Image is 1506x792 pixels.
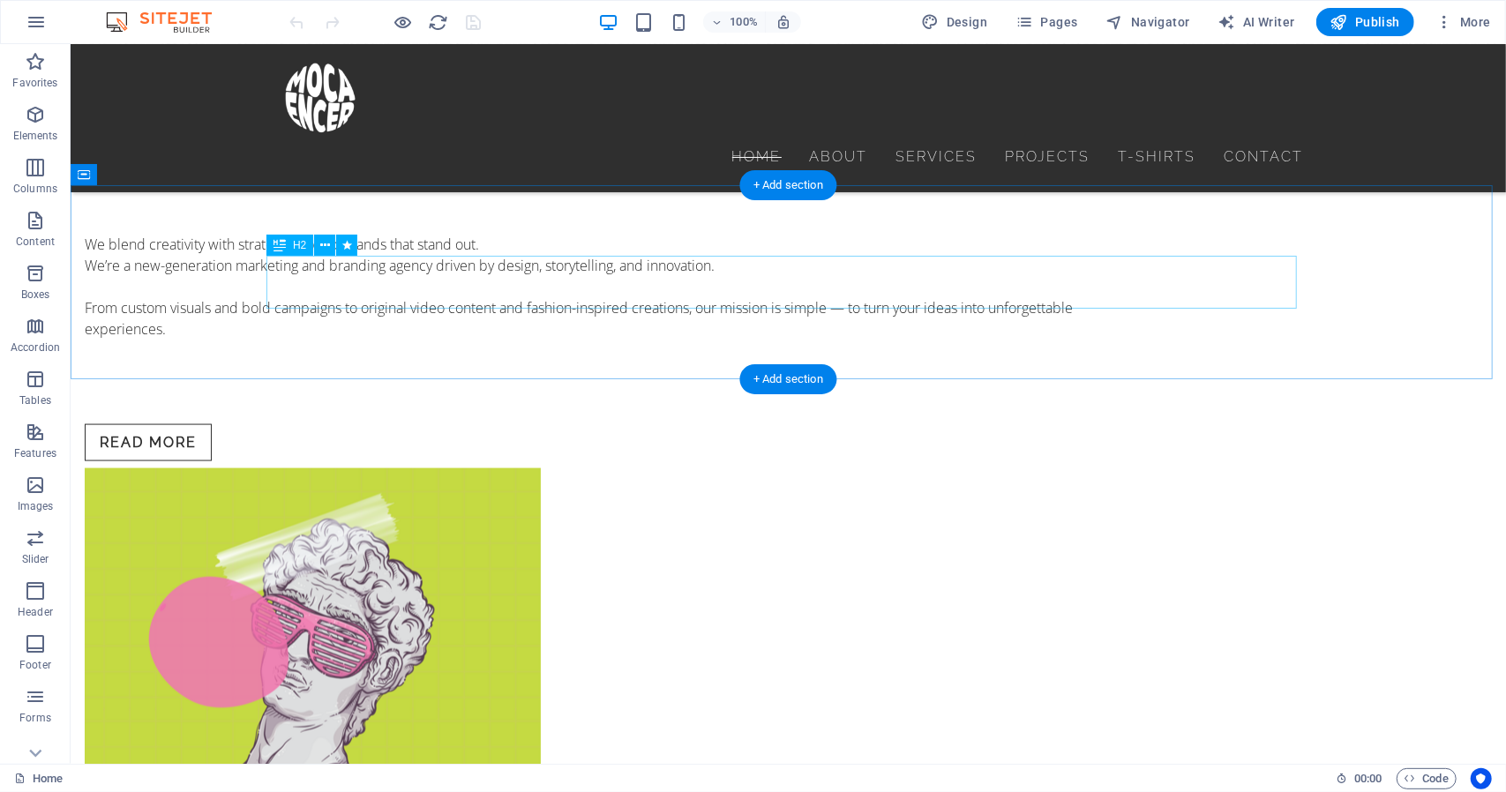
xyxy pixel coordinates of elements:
button: Design [915,8,995,36]
span: 00 00 [1354,768,1382,789]
button: AI Writer [1211,8,1302,36]
span: AI Writer [1218,13,1295,31]
span: Code [1405,768,1449,789]
p: Tables [19,393,51,407]
span: More [1435,13,1491,31]
button: More [1428,8,1498,36]
p: Elements [13,129,58,143]
p: Accordion [11,340,60,355]
div: Design (Ctrl+Alt+Y) [915,8,995,36]
span: Design [922,13,988,31]
p: Favorites [12,76,57,90]
p: Footer [19,658,51,672]
i: On resize automatically adjust zoom level to fit chosen device. [775,14,791,30]
a: Click to cancel selection. Double-click to open Pages [14,768,63,789]
span: Navigator [1106,13,1190,31]
p: Images [18,499,54,513]
i: Reload page [429,12,449,33]
button: Click here to leave preview mode and continue editing [393,11,414,33]
p: Header [18,605,53,619]
p: Features [14,446,56,460]
div: + Add section [739,170,837,200]
p: Forms [19,711,51,725]
button: Code [1397,768,1457,789]
button: 100% [703,11,766,33]
button: Navigator [1099,8,1197,36]
p: Columns [13,182,57,196]
button: Pages [1008,8,1084,36]
span: H2 [293,240,306,250]
span: Pages [1015,13,1077,31]
h6: Session time [1336,768,1382,789]
img: Editor Logo [101,11,234,33]
button: Usercentrics [1471,768,1492,789]
div: + Add section [739,364,837,394]
h6: 100% [730,11,758,33]
span: : [1367,772,1369,785]
p: Slider [22,552,49,566]
p: Content [16,235,55,249]
p: Boxes [21,288,50,302]
button: reload [428,11,449,33]
button: Publish [1316,8,1414,36]
span: Publish [1330,13,1400,31]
